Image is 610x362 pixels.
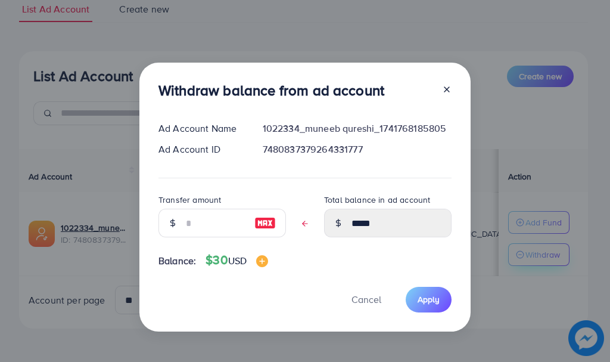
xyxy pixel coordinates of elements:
[158,254,196,268] span: Balance:
[228,254,247,267] span: USD
[418,293,440,305] span: Apply
[149,122,253,135] div: Ad Account Name
[253,122,461,135] div: 1022334_muneeb qureshi_1741768185805
[254,216,276,230] img: image
[206,253,268,268] h4: $30
[351,293,381,306] span: Cancel
[324,194,430,206] label: Total balance in ad account
[337,287,396,313] button: Cancel
[256,255,268,267] img: image
[253,143,461,156] div: 7480837379264331777
[158,82,384,99] h3: Withdraw balance from ad account
[158,194,221,206] label: Transfer amount
[149,143,253,156] div: Ad Account ID
[406,287,452,313] button: Apply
